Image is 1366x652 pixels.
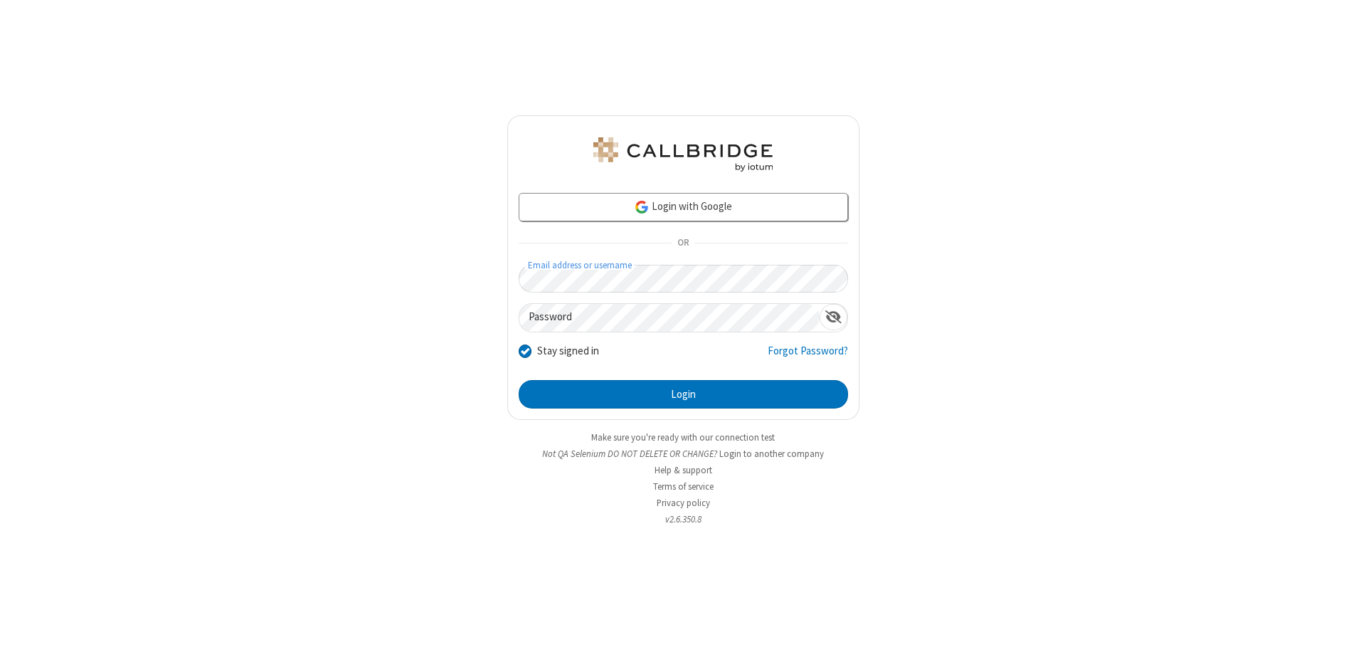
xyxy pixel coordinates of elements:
a: Make sure you're ready with our connection test [591,431,775,443]
a: Forgot Password? [768,343,848,370]
a: Privacy policy [657,497,710,509]
li: Not QA Selenium DO NOT DELETE OR CHANGE? [507,447,859,461]
input: Password [519,304,820,332]
li: v2.6.350.8 [507,512,859,526]
a: Terms of service [653,480,714,493]
input: Email address or username [519,265,848,293]
a: Help & support [655,464,712,476]
button: Login [519,380,848,409]
a: Login with Google [519,193,848,221]
label: Stay signed in [537,343,599,359]
span: OR [672,233,694,253]
img: google-icon.png [634,199,650,215]
div: Show password [820,304,847,330]
img: QA Selenium DO NOT DELETE OR CHANGE [591,137,775,172]
button: Login to another company [719,447,824,461]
